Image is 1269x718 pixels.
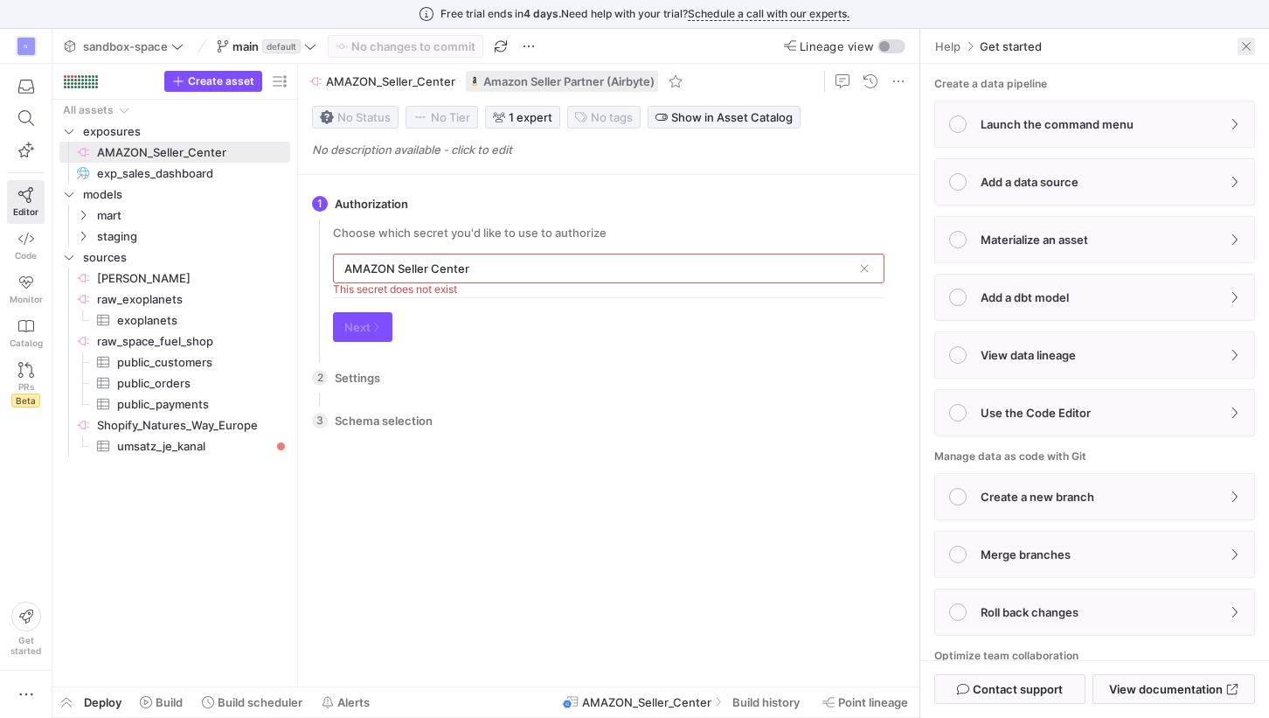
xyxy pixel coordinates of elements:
button: No statusNo Status [312,106,399,129]
img: No status [320,110,334,124]
span: Code [15,250,37,261]
span: Point lineage [838,695,908,709]
p: Add a data source [981,175,1078,189]
span: staging [97,227,288,247]
p: Merge branches [981,547,1071,561]
span: Free trial ends in Need help with your trial? [440,8,849,20]
p: Create a data pipeline [934,78,1255,90]
span: public_payments​​​​​​​​​ [117,394,270,415]
span: exp_sales_dashboard​​​​​ [97,164,270,184]
button: Getstarted [7,595,45,663]
input: Search for a secret [344,261,852,275]
a: PRsBeta [7,355,45,415]
span: [PERSON_NAME]​​​​​​​​ [97,268,288,289]
button: maindefault [212,35,321,58]
span: 4 days. [524,8,561,20]
button: Use the Code Editor [934,389,1255,436]
span: exoplanets​​​​​​​​​ [117,310,270,331]
span: Catalog [10,338,43,348]
a: N [7,31,45,61]
a: Code [7,224,45,268]
a: View documentation [1092,674,1255,704]
img: No tier [413,110,427,124]
span: Monitor [10,294,43,304]
button: No tierNo Tier [406,106,478,129]
div: Press SPACE to select this row. [59,121,290,142]
span: exposures [83,122,288,142]
button: Materialize an asset [934,216,1255,263]
button: Build [132,687,191,717]
button: Show in Asset Catalog [648,106,801,129]
span: PRs [18,381,34,392]
div: Press SPACE to select this row. [59,205,290,226]
div: Press SPACE to select this row. [59,394,290,415]
a: Schedule a call with our experts. [688,7,849,21]
mat-error: This secret does not exist [333,284,457,295]
p: Create a new branch [981,490,1094,504]
div: Press SPACE to select this row. [59,247,290,268]
span: No tags [591,110,633,124]
button: sandbox-space [59,35,188,58]
button: Roll back changes [934,589,1255,636]
a: Monitor [7,268,45,311]
div: Press SPACE to select this row. [59,226,290,247]
p: Manage data as code with Git [934,450,1255,463]
p: Roll back changes [981,605,1078,619]
div: Press SPACE to select this row. [59,310,290,331]
a: public_payments​​​​​​​​​ [59,394,290,415]
div: All assets [63,104,114,116]
button: Build scheduler [194,687,310,717]
div: Press SPACE to select this row. [59,373,290,394]
span: umsatz_je_kanal​​​​​​​​​ [117,436,270,457]
button: Add a data source [934,158,1255,206]
button: Create a new branch [934,473,1255,520]
span: Get started [10,635,41,656]
span: AMAZON_Seller_Center​​​​​​​​ [97,143,288,163]
span: Lineage view [800,39,874,53]
div: Press SPACE to select this row. [59,142,290,163]
a: Shopify_Natures_Way_Europe​​​​​​​​ [59,415,290,436]
a: Catalog [7,311,45,355]
a: [PERSON_NAME]​​​​​​​​ [59,268,290,289]
a: Get started [979,38,1043,54]
button: View data lineage [934,331,1255,379]
span: Show in Asset Catalog [671,110,793,124]
p: Optimize team collaboration [934,650,1255,662]
a: raw_exoplanets​​​​​​​​ [59,289,290,310]
div: Press SPACE to select this row. [59,415,290,436]
button: Create asset [164,71,262,92]
span: main [232,39,259,53]
span: public_customers​​​​​​​​​ [117,352,270,373]
button: Point lineage [815,687,916,717]
span: View documentation [1109,682,1223,696]
a: exoplanets​​​​​​​​​ [59,310,290,331]
button: Build history [725,687,811,717]
a: public_orders​​​​​​​​​ [59,373,290,394]
div: Press SPACE to select this row. [59,352,290,373]
span: sources [83,247,288,268]
p: Use the Code Editor [981,406,1091,420]
span: Contact support [973,682,1063,696]
span: No Status [320,110,391,124]
span: Create asset [188,75,254,87]
span: 1 expert [509,110,552,124]
p: Add a dbt model [981,290,1069,304]
span: Amazon Seller Partner (Airbyte) [483,74,655,88]
div: Press SPACE to select this row. [59,268,290,289]
p: Materialize an asset [981,233,1088,247]
div: Press SPACE to select this row. [59,184,290,205]
button: No tags [567,106,641,129]
div: Press SPACE to select this row. [59,163,290,184]
div: Press SPACE to select this row. [59,331,290,352]
span: No Tier [413,110,470,124]
button: 1 expert [485,106,560,129]
span: public_orders​​​​​​​​​ [117,373,270,394]
span: mart [97,206,288,226]
div: Choose which secret you'd like to use to authorize [333,226,884,240]
img: undefined [469,76,480,87]
span: Build [156,695,183,709]
a: exp_sales_dashboard​​​​​ [59,163,290,184]
button: Alerts [314,687,378,717]
span: default [262,39,301,53]
div: Press SPACE to select this row. [59,289,290,310]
